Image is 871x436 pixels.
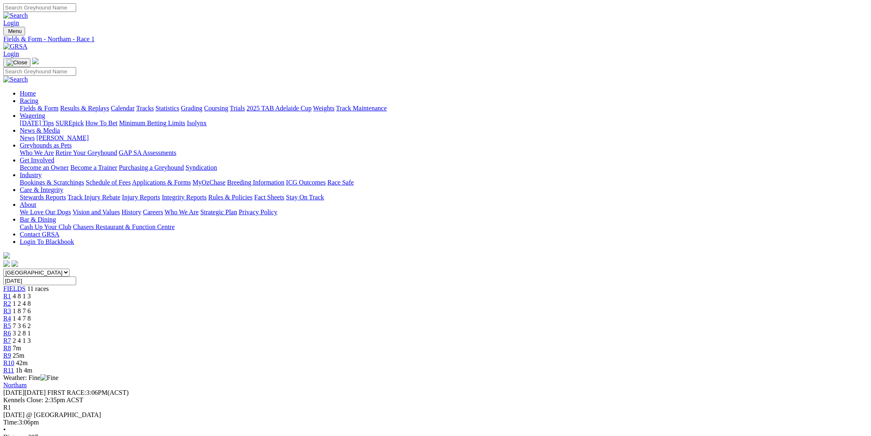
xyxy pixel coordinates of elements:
div: Care & Integrity [20,194,868,201]
a: Track Maintenance [336,105,387,112]
a: Isolynx [187,120,207,127]
div: About [20,209,868,216]
div: 3:06pm [3,419,868,426]
a: Get Involved [20,157,54,164]
a: Injury Reports [122,194,160,201]
a: Login To Blackbook [20,238,74,245]
a: Greyhounds as Pets [20,142,72,149]
span: 1 8 7 6 [13,307,31,314]
span: 3 2 8 1 [13,330,31,337]
a: Retire Your Greyhound [56,149,117,156]
a: R11 [3,367,14,374]
a: Stewards Reports [20,194,66,201]
span: [DATE] [3,389,46,396]
a: Race Safe [327,179,354,186]
a: 2025 TAB Adelaide Cup [247,105,312,112]
input: Search [3,3,76,12]
a: Fields & Form [20,105,58,112]
a: [PERSON_NAME] [36,134,88,141]
span: 42m [16,359,28,366]
a: Calendar [111,105,135,112]
span: R9 [3,352,11,359]
a: Care & Integrity [20,186,63,193]
a: News & Media [20,127,60,134]
a: Wagering [20,112,45,119]
a: R2 [3,300,11,307]
a: About [20,201,36,208]
span: R4 [3,315,11,322]
a: Careers [143,209,163,216]
a: R8 [3,345,11,352]
a: Login [3,50,19,57]
div: Bar & Dining [20,223,868,231]
a: Cash Up Your Club [20,223,71,230]
a: Fields & Form - Northam - Race 1 [3,35,868,43]
div: Racing [20,105,868,112]
span: FIELDS [3,285,26,292]
a: Purchasing a Greyhound [119,164,184,171]
a: Strategic Plan [200,209,237,216]
a: R7 [3,337,11,344]
span: Menu [8,28,22,34]
a: Statistics [156,105,179,112]
span: 7m [13,345,21,352]
a: Track Injury Rebate [68,194,120,201]
a: [DATE] Tips [20,120,54,127]
a: Who We Are [165,209,199,216]
a: Rules & Policies [208,194,253,201]
a: SUREpick [56,120,84,127]
span: Weather: Fine [3,374,58,381]
a: Fact Sheets [254,194,284,201]
a: Privacy Policy [239,209,277,216]
span: 25m [13,352,24,359]
img: Fine [40,374,58,382]
a: Syndication [186,164,217,171]
span: 1h 4m [16,367,32,374]
a: Coursing [204,105,228,112]
a: Bar & Dining [20,216,56,223]
div: Greyhounds as Pets [20,149,868,157]
a: Become a Trainer [70,164,117,171]
div: Industry [20,179,868,186]
span: FIRST RACE: [47,389,86,396]
img: Close [7,59,27,66]
span: [DATE] [3,389,25,396]
a: Who We Are [20,149,54,156]
a: R1 [3,293,11,300]
a: Vision and Values [72,209,120,216]
a: History [121,209,141,216]
a: MyOzChase [193,179,226,186]
a: Breeding Information [227,179,284,186]
a: Login [3,19,19,26]
a: News [20,134,35,141]
a: Racing [20,97,38,104]
a: ICG Outcomes [286,179,326,186]
a: R6 [3,330,11,337]
span: 1 4 7 8 [13,315,31,322]
a: R5 [3,322,11,329]
a: Become an Owner [20,164,69,171]
span: 7 3 6 2 [13,322,31,329]
input: Select date [3,277,76,285]
button: Toggle navigation [3,27,25,35]
a: R3 [3,307,11,314]
a: Chasers Restaurant & Function Centre [73,223,175,230]
div: Get Involved [20,164,868,171]
a: Weights [313,105,335,112]
a: Trials [230,105,245,112]
img: twitter.svg [12,260,18,267]
div: News & Media [20,134,868,142]
img: logo-grsa-white.png [3,252,10,259]
a: Tracks [136,105,154,112]
span: 2 4 1 3 [13,337,31,344]
a: Schedule of Fees [86,179,130,186]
